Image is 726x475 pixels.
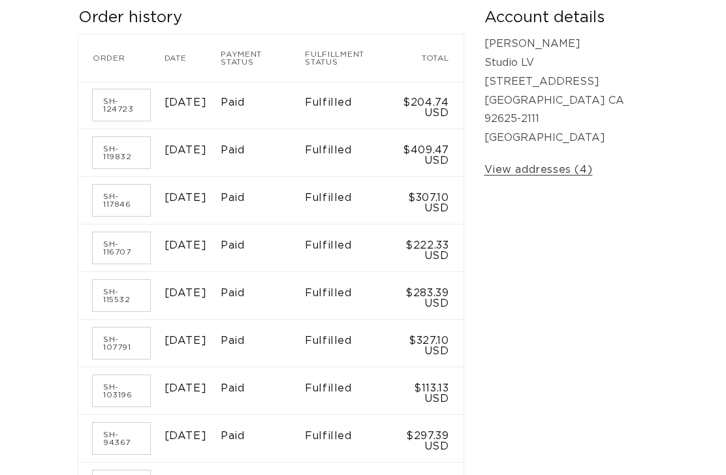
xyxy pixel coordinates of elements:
a: Order number SH-124723 [93,89,150,121]
time: [DATE] [165,288,207,298]
td: $283.39 USD [392,272,464,320]
td: Fulfilled [305,177,392,224]
a: Order number SH-94367 [93,423,150,454]
th: Order [78,35,165,82]
td: Fulfilled [305,224,392,272]
td: Paid [221,415,305,463]
td: $297.39 USD [392,415,464,463]
td: Paid [221,320,305,367]
td: Paid [221,82,305,129]
td: $113.13 USD [392,367,464,415]
td: Fulfilled [305,320,392,367]
h2: Order history [78,8,464,28]
a: Order number SH-117846 [93,185,150,216]
th: Payment status [221,35,305,82]
a: Order number SH-115532 [93,280,150,311]
time: [DATE] [165,431,207,441]
th: Fulfillment status [305,35,392,82]
td: $307.10 USD [392,177,464,224]
td: Fulfilled [305,415,392,463]
td: Fulfilled [305,82,392,129]
td: Paid [221,177,305,224]
td: Paid [221,272,305,320]
td: $204.74 USD [392,82,464,129]
a: Order number SH-103196 [93,375,150,406]
td: Paid [221,224,305,272]
h2: Account details [484,8,648,28]
td: Fulfilled [305,272,392,320]
td: $327.10 USD [392,320,464,367]
td: $409.47 USD [392,129,464,177]
th: Total [392,35,464,82]
time: [DATE] [165,240,207,251]
time: [DATE] [165,335,207,346]
td: Fulfilled [305,367,392,415]
a: View addresses (4) [484,161,593,179]
a: Order number SH-119832 [93,137,150,168]
time: [DATE] [165,145,207,155]
td: $222.33 USD [392,224,464,272]
a: Order number SH-116707 [93,232,150,264]
p: [PERSON_NAME] Studio LV [STREET_ADDRESS] [GEOGRAPHIC_DATA] CA 92625-2111 [GEOGRAPHIC_DATA] [484,35,648,147]
time: [DATE] [165,383,207,393]
td: Fulfilled [305,129,392,177]
time: [DATE] [165,192,207,203]
th: Date [165,35,221,82]
td: Paid [221,367,305,415]
a: Order number SH-107791 [93,328,150,359]
time: [DATE] [165,97,207,108]
td: Paid [221,129,305,177]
